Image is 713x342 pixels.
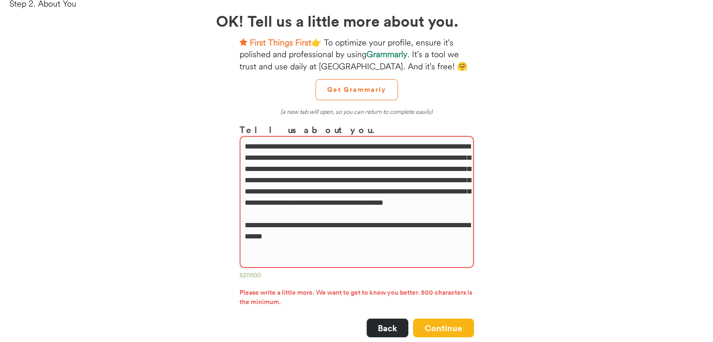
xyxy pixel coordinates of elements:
strong: Grammarly [367,49,407,59]
h2: OK! Tell us a little more about you. [216,9,497,32]
button: Back [367,319,408,337]
div: 537/500 [240,272,474,281]
button: Get Grammarly [315,79,398,100]
em: (a new tab will open, so you can return to complete easily) [280,108,433,115]
h3: Tell us about you. [240,123,474,136]
button: Continue [413,319,474,337]
div: Please write a little more. We want to get to know you better. 500 characters is the minimum. [240,288,474,309]
div: 👉 To optimize your profile, ensure it's polished and professional by using . It's a tool we trust... [240,37,474,72]
strong: First Things First [250,37,311,48]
